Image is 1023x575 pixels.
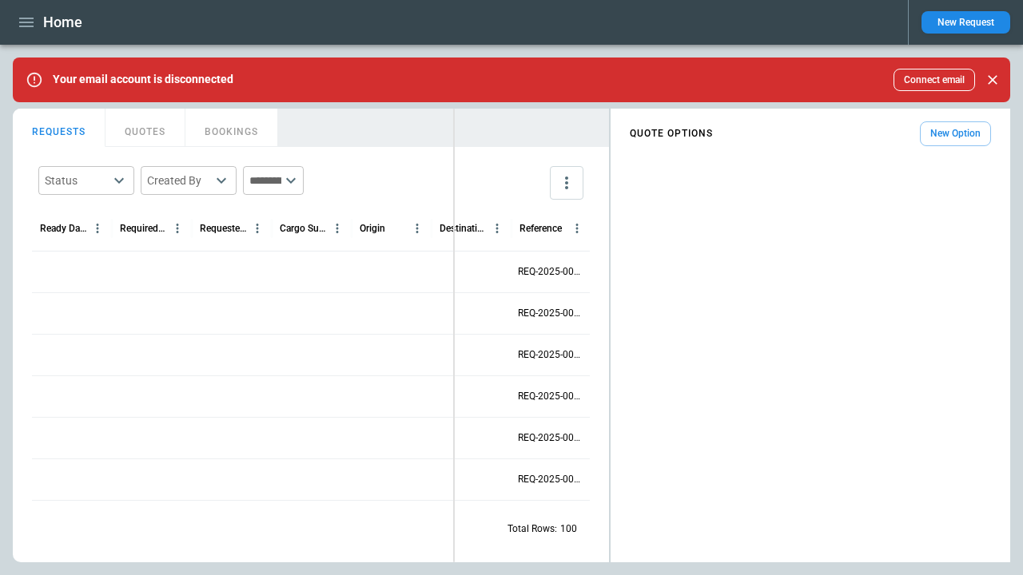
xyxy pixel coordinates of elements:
[518,431,585,445] p: REQ-2025-001559
[360,223,385,234] div: Origin
[518,307,585,320] p: REQ-2025-001562
[630,130,713,137] h4: QUOTE OPTIONS
[518,348,585,362] p: REQ-2025-001561
[327,218,348,239] button: Cargo Summary column menu
[894,69,975,91] button: Connect email
[921,11,1010,34] button: New Request
[920,121,991,146] button: New Option
[518,473,585,486] p: REQ-2025-001558
[611,115,1010,153] div: scrollable content
[440,223,487,234] div: Destination
[120,223,167,234] div: Required Date & Time (UTC+03:00)
[200,223,247,234] div: Requested Route
[45,172,109,188] div: Status
[40,223,87,234] div: Ready Date & Time (UTC+03:00)
[43,13,82,32] h1: Home
[53,73,233,86] p: Your email account is disconnected
[13,109,105,147] button: REQUESTS
[981,69,1004,91] button: Close
[147,172,211,188] div: Created By
[508,522,557,536] p: Total Rows:
[567,218,587,239] button: Reference column menu
[407,218,428,239] button: Origin column menu
[550,166,583,200] button: more
[105,109,185,147] button: QUOTES
[487,218,508,239] button: Destination column menu
[518,265,585,279] p: REQ-2025-001563
[560,522,577,536] p: 100
[167,218,188,239] button: Required Date & Time (UTC+03:00) column menu
[518,390,585,403] p: REQ-2025-001560
[87,218,108,239] button: Ready Date & Time (UTC+03:00) column menu
[981,62,1004,97] div: dismiss
[247,218,268,239] button: Requested Route column menu
[519,223,562,234] div: Reference
[280,223,327,234] div: Cargo Summary
[185,109,278,147] button: BOOKINGS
